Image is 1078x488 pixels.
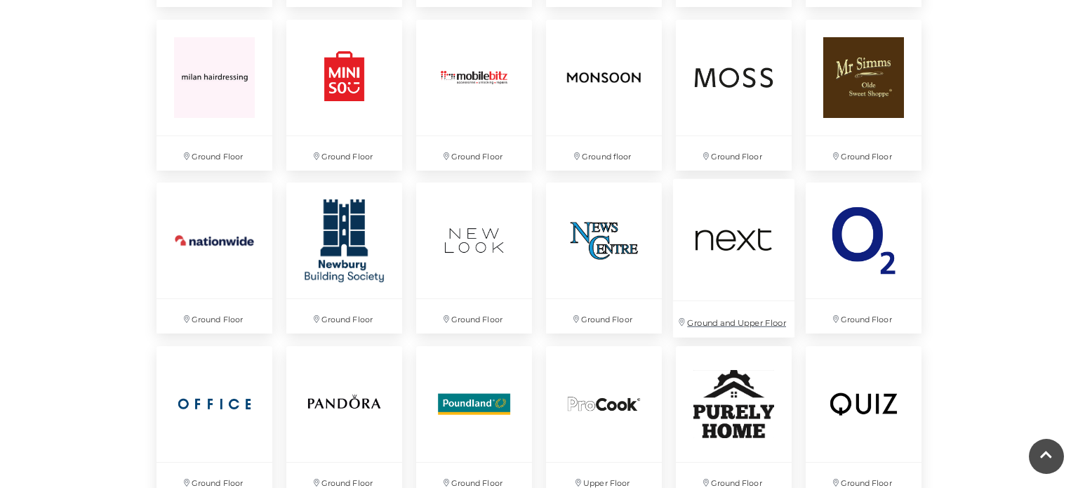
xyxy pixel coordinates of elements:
[409,176,539,341] a: Ground Floor
[409,13,539,178] a: Ground Floor
[286,136,402,171] p: Ground Floor
[546,299,662,334] p: Ground Floor
[676,346,792,462] img: Purley Home at Festival Place
[149,13,279,178] a: Ground Floor
[149,176,279,341] a: Ground Floor
[539,176,669,341] a: Ground Floor
[799,176,929,341] a: Ground Floor
[669,13,799,178] a: Ground Floor
[676,136,792,171] p: Ground Floor
[539,13,669,178] a: Ground floor
[806,136,921,171] p: Ground Floor
[673,301,794,337] p: Ground and Upper Floor
[286,299,402,334] p: Ground Floor
[806,299,921,334] p: Ground Floor
[279,13,409,178] a: Ground Floor
[799,13,929,178] a: Ground Floor
[157,299,272,334] p: Ground Floor
[665,172,801,345] a: Ground and Upper Floor
[416,299,532,334] p: Ground Floor
[546,136,662,171] p: Ground floor
[279,176,409,341] a: Ground Floor
[416,136,532,171] p: Ground Floor
[157,136,272,171] p: Ground Floor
